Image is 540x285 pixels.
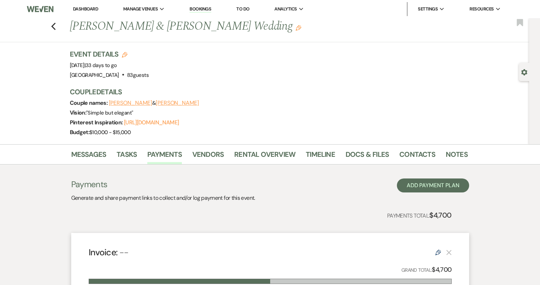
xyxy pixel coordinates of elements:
h4: Invoice: [89,246,129,258]
p: Generate and share payment links to collect and/or log payment for this event. [71,193,255,203]
span: $10,000 - $15,000 [89,129,131,136]
span: Manage Venues [123,6,158,13]
span: & [109,100,199,107]
button: Edit [296,24,301,31]
p: Grand Total: [401,265,452,275]
button: Open lead details [521,68,527,75]
strong: $4,700 [429,211,451,220]
a: Notes [446,149,468,164]
span: Analytics [274,6,297,13]
span: [GEOGRAPHIC_DATA] [70,72,119,79]
a: Tasks [117,149,137,164]
h3: Payments [71,178,255,190]
h3: Couple Details [70,87,461,97]
span: Resources [469,6,494,13]
button: [PERSON_NAME] [156,100,199,106]
a: [URL][DOMAIN_NAME] [124,119,179,126]
a: Vendors [192,149,224,164]
a: Dashboard [73,6,98,12]
p: Payments Total: [387,210,452,221]
span: Settings [418,6,438,13]
strong: $4,700 [432,265,451,274]
span: Vision: [70,109,87,116]
a: Bookings [190,6,211,13]
span: Budget: [70,129,90,136]
span: 83 guests [127,72,149,79]
button: Add Payment Plan [397,178,469,192]
a: Docs & Files [346,149,389,164]
span: -- [119,247,129,258]
a: Contacts [399,149,435,164]
a: Messages [71,149,106,164]
button: This payment plan cannot be deleted because it contains links that have been paid through Weven’s... [446,249,452,255]
span: Couple names: [70,99,109,107]
img: Weven Logo [27,2,53,16]
a: Rental Overview [234,149,295,164]
button: [PERSON_NAME] [109,100,152,106]
span: | [84,62,117,69]
span: 33 days to go [86,62,117,69]
span: [DATE] [70,62,117,69]
h1: [PERSON_NAME] & [PERSON_NAME] Wedding [70,18,383,35]
span: " Simple but elegant " [86,109,133,116]
span: Pinterest Inspiration: [70,119,124,126]
a: Payments [147,149,182,164]
a: Timeline [306,149,335,164]
a: To Do [236,6,249,12]
h3: Event Details [70,49,149,59]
